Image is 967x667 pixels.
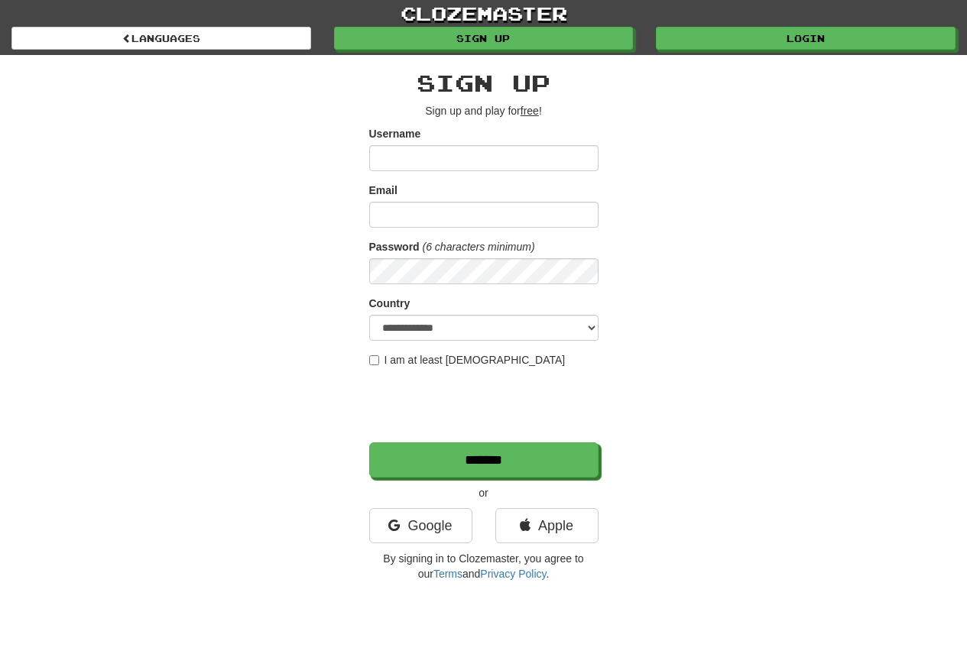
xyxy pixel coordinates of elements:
input: I am at least [DEMOGRAPHIC_DATA] [369,355,379,365]
p: Sign up and play for ! [369,103,599,118]
h2: Sign up [369,70,599,96]
a: Apple [495,508,599,543]
label: Email [369,183,398,198]
a: Sign up [334,27,634,50]
iframe: reCAPTCHA [369,375,602,435]
label: Password [369,239,420,254]
label: I am at least [DEMOGRAPHIC_DATA] [369,352,566,367]
label: Username [369,126,421,141]
p: By signing in to Clozemaster, you agree to our and . [369,551,599,581]
a: Terms [433,568,462,580]
label: Country [369,296,410,311]
a: Google [369,508,472,543]
u: free [521,105,539,117]
em: (6 characters minimum) [423,241,535,253]
a: Login [656,27,956,50]
p: or [369,485,599,500]
a: Languages [11,27,311,50]
a: Privacy Policy [480,568,546,580]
